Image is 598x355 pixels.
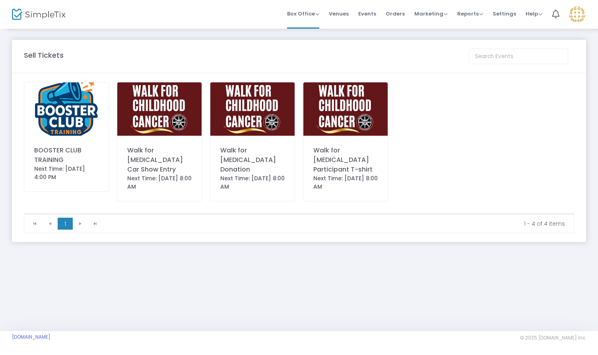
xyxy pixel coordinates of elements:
[313,174,378,191] div: Next Time: [DATE] 8:00 AM
[457,10,483,18] span: Reports
[313,146,378,174] div: Walk for [MEDICAL_DATA] Participant T-shirt
[24,50,64,60] m-panel-title: Sell Tickets
[210,82,295,136] img: 638877024698910373walkforchildhoodcancerlogo2025.jpg
[34,165,99,181] div: Next Time: [DATE] 4:00 PM
[414,10,448,18] span: Marketing
[24,82,109,136] img: ChatGPTImageJul302025023227PM.png
[386,4,405,24] span: Orders
[220,174,285,191] div: Next Time: [DATE] 8:00 AM
[127,174,192,191] div: Next Time: [DATE] 8:00 AM
[117,82,202,136] img: 638882240161682532walkforchildhoodcancerlogo2025.jpg
[303,82,388,136] img: walkforchildhoodcancerlogo2025.jpg
[469,49,568,64] input: Search Events
[329,4,349,24] span: Venues
[358,4,376,24] span: Events
[287,10,319,18] span: Box Office
[526,10,542,18] span: Help
[34,146,99,165] div: BOOSTER CLUB TRAINING
[24,214,574,214] div: Data table
[58,218,73,230] span: Page 1
[220,146,285,174] div: Walk for [MEDICAL_DATA] Donation
[127,146,192,174] div: Walk for [MEDICAL_DATA] Car Show Entry
[12,334,50,340] a: [DOMAIN_NAME]
[520,335,586,341] span: © 2025 [DOMAIN_NAME] Inc.
[109,220,565,228] kendo-pager-info: 1 - 4 of 4 items
[493,4,516,24] span: Settings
